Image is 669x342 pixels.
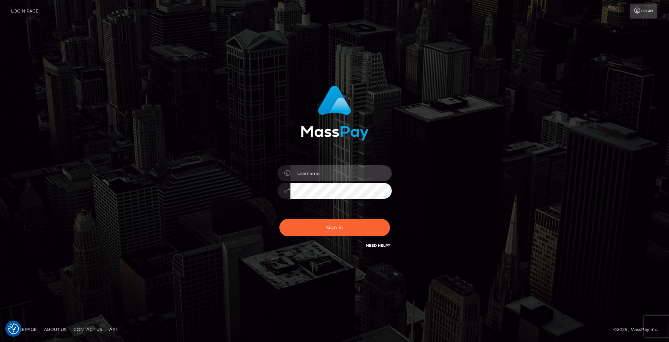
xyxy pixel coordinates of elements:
[613,326,664,333] div: © 2025 , MassPay Inc.
[290,165,392,181] input: Username...
[106,324,120,335] a: API
[279,219,390,236] button: Sign in
[8,324,40,335] a: Homepage
[11,4,39,19] a: Login Page
[301,86,369,140] img: MassPay Login
[8,323,19,334] button: Consent Preferences
[41,324,69,335] a: About Us
[8,323,19,334] img: Revisit consent button
[630,4,657,19] a: Login
[71,324,105,335] a: Contact Us
[366,243,390,248] a: Need Help?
